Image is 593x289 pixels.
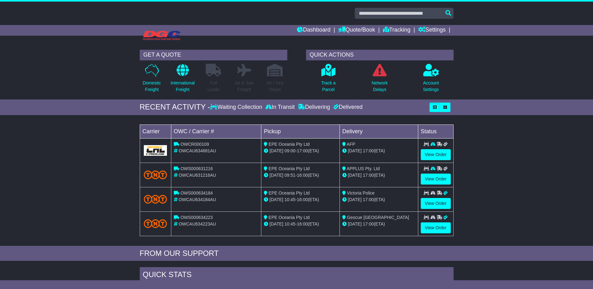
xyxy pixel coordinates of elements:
[348,148,362,153] span: [DATE]
[144,219,167,228] img: TNT_Domestic.png
[269,148,283,153] span: [DATE]
[140,50,287,60] div: GET A QUOTE
[144,170,167,179] img: TNT_Domestic.png
[321,63,336,96] a: Track aParcel
[418,124,453,138] td: Status
[363,148,374,153] span: 17:00
[269,166,310,171] span: EPE Oceania Pty Ltd
[142,63,161,96] a: DomesticFreight
[363,173,374,178] span: 17:00
[178,221,216,226] span: OWCAU634223AU
[284,148,295,153] span: 09:00
[421,222,451,233] a: View Order
[418,25,446,36] a: Settings
[342,148,415,154] div: (ETA)
[342,172,415,179] div: (ETA)
[372,80,388,93] p: Network Delays
[342,196,415,203] div: (ETA)
[339,124,418,138] td: Delivery
[348,221,362,226] span: [DATE]
[140,267,454,284] div: Quick Stats
[144,145,167,156] img: GetCarrierServiceLogo
[264,104,296,111] div: In Transit
[297,197,308,202] span: 16:00
[421,149,451,160] a: View Order
[171,80,195,93] p: International Freight
[180,215,213,220] span: OWS000634223
[180,190,213,195] span: OWS000634184
[264,221,337,227] div: - (ETA)
[178,197,216,202] span: OWCAU634184AU
[421,174,451,185] a: View Order
[269,215,310,220] span: EPE Oceania Pty Ltd
[363,221,374,226] span: 17:00
[140,124,171,138] td: Carrier
[297,148,308,153] span: 17:00
[296,104,332,111] div: Delivering
[269,221,283,226] span: [DATE]
[235,80,254,93] p: Air & Sea Freight
[178,173,216,178] span: OWCAU631216AU
[347,142,355,147] span: AFP
[297,25,330,36] a: Dashboard
[143,80,161,93] p: Domestic Freight
[170,63,195,96] a: InternationalFreight
[423,80,439,93] p: Account Settings
[178,148,216,153] span: OWCAU634681AU
[321,80,335,93] p: Track a Parcel
[267,80,284,93] p: Air / Sea Depot
[347,190,374,195] span: Victoria Police
[206,80,221,93] p: Full Loads
[338,25,375,36] a: Quote/Book
[297,221,308,226] span: 16:00
[423,63,439,96] a: AccountSettings
[284,221,295,226] span: 10:45
[269,190,310,195] span: EPE Oceania Pty Ltd
[347,166,380,171] span: APPLUS Pty. Ltd
[421,198,451,209] a: View Order
[264,196,337,203] div: - (ETA)
[180,166,213,171] span: OWS000631216
[332,104,363,111] div: Delivered
[297,173,308,178] span: 16:00
[180,142,209,147] span: OWCR000109
[269,197,283,202] span: [DATE]
[348,197,362,202] span: [DATE]
[342,221,415,227] div: (ETA)
[140,103,210,112] div: RECENT ACTIVITY -
[264,172,337,179] div: - (ETA)
[347,215,409,220] span: Geocue [GEOGRAPHIC_DATA]
[210,104,264,111] div: Waiting Collection
[306,50,454,60] div: QUICK ACTIONS
[383,25,410,36] a: Tracking
[140,249,454,258] div: FROM OUR SUPPORT
[284,173,295,178] span: 09:51
[144,195,167,203] img: TNT_Domestic.png
[363,197,374,202] span: 17:00
[264,148,337,154] div: - (ETA)
[171,124,261,138] td: OWC / Carrier #
[269,142,310,147] span: EPE Oceania Pty Ltd
[348,173,362,178] span: [DATE]
[261,124,340,138] td: Pickup
[371,63,388,96] a: NetworkDelays
[269,173,283,178] span: [DATE]
[284,197,295,202] span: 10:45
